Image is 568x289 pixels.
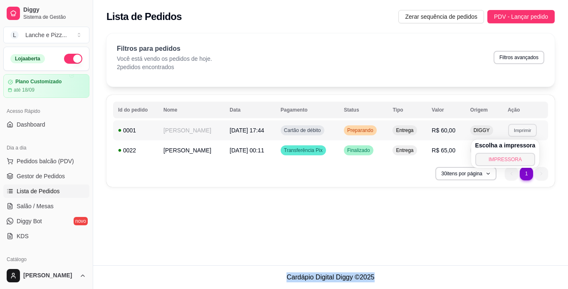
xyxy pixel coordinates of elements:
[14,87,35,93] article: até 18/09
[427,102,465,118] th: Valor
[118,146,153,154] div: 0022
[3,253,89,266] div: Catálogo
[394,147,415,154] span: Entrega
[17,217,42,225] span: Diggy Bot
[113,102,158,118] th: Id do pedido
[388,102,427,118] th: Tipo
[17,120,45,129] span: Dashboard
[475,153,536,166] button: IMPRESSORA
[17,202,54,210] span: Salão / Mesas
[475,141,536,149] h4: Escolha a impressora
[494,51,544,64] button: Filtros avançados
[17,232,29,240] span: KDS
[158,140,225,160] td: [PERSON_NAME]
[472,127,491,134] span: DIGGY
[17,172,65,180] span: Gestor de Pedidos
[118,126,153,135] div: 0001
[93,265,568,289] footer: Cardápio Digital Diggy © 2025
[117,63,212,71] p: 2 pedidos encontrados
[501,163,552,184] nav: pagination navigation
[465,102,503,118] th: Origem
[230,147,264,154] span: [DATE] 00:11
[346,127,375,134] span: Preparando
[405,12,477,21] span: Zerar sequência de pedidos
[503,102,548,118] th: Ação
[23,272,76,279] span: [PERSON_NAME]
[282,147,324,154] span: Transferência Pix
[3,105,89,118] div: Acesso Rápido
[3,27,89,43] button: Select a team
[346,147,372,154] span: Finalizado
[10,54,45,63] div: Loja aberta
[276,102,339,118] th: Pagamento
[432,147,455,154] span: R$ 65,00
[158,120,225,140] td: [PERSON_NAME]
[117,44,212,54] p: Filtros para pedidos
[508,124,537,137] button: Imprimir
[158,102,225,118] th: Nome
[25,31,67,39] div: Lanche e Pizz ...
[435,167,496,180] button: 30itens por página
[23,14,86,20] span: Sistema de Gestão
[15,79,62,85] article: Plano Customizado
[520,167,533,180] li: pagination item 1 active
[3,141,89,154] div: Dia a dia
[494,12,548,21] span: PDV - Lançar pedido
[230,127,264,134] span: [DATE] 17:44
[394,127,415,134] span: Entrega
[339,102,388,118] th: Status
[64,54,82,64] button: Alterar Status
[17,187,60,195] span: Lista de Pedidos
[117,55,212,63] p: Você está vendo os pedidos de hoje.
[17,157,74,165] span: Pedidos balcão (PDV)
[432,127,455,134] span: R$ 60,00
[10,31,19,39] span: L
[282,127,323,134] span: Cartão de débito
[23,6,86,14] span: Diggy
[225,102,275,118] th: Data
[106,10,182,23] h2: Lista de Pedidos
